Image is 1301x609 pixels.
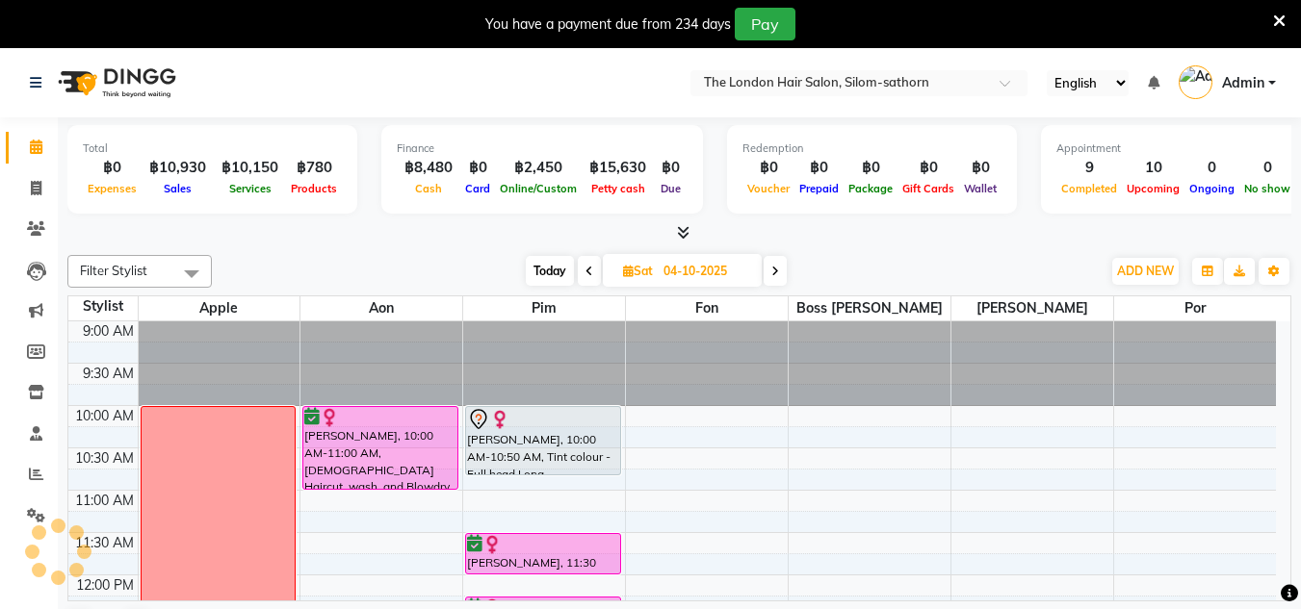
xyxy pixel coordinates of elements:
[742,157,794,179] div: ฿0
[1122,182,1184,195] span: Upcoming
[410,182,447,195] span: Cash
[1056,157,1122,179] div: 9
[1239,182,1295,195] span: No show
[397,157,460,179] div: ฿8,480
[898,182,959,195] span: Gift Cards
[656,182,686,195] span: Due
[83,182,142,195] span: Expenses
[844,157,898,179] div: ฿0
[735,8,795,40] button: Pay
[1056,140,1295,157] div: Appointment
[495,182,582,195] span: Online/Custom
[626,296,788,320] span: Fon
[139,296,300,320] span: Apple
[159,182,196,195] span: Sales
[49,56,181,110] img: logo
[460,182,495,195] span: Card
[466,407,620,474] div: [PERSON_NAME], 10:00 AM-10:50 AM, Tint colour - Full head Long
[214,157,286,179] div: ฿10,150
[142,157,214,179] div: ฿10,930
[72,575,138,596] div: 12:00 PM
[224,182,276,195] span: Services
[1184,157,1239,179] div: 0
[1222,73,1264,93] span: Admin
[1179,65,1212,99] img: Admin
[1239,157,1295,179] div: 0
[1117,264,1174,278] span: ADD NEW
[618,264,658,278] span: Sat
[582,157,654,179] div: ฿15,630
[466,534,620,573] div: [PERSON_NAME], 11:30 AM-12:00 PM, Toner Long (Only)
[68,296,138,317] div: Stylist
[526,256,574,286] span: Today
[789,296,950,320] span: Boss [PERSON_NAME]
[300,296,462,320] span: Aon
[1122,157,1184,179] div: 10
[586,182,650,195] span: Petty cash
[71,448,138,469] div: 10:30 AM
[79,364,138,384] div: 9:30 AM
[1114,296,1276,320] span: Por
[463,296,625,320] span: Pim
[71,491,138,511] div: 11:00 AM
[658,257,754,286] input: 2025-10-04
[898,157,959,179] div: ฿0
[959,157,1002,179] div: ฿0
[79,321,138,342] div: 9:00 AM
[71,406,138,426] div: 10:00 AM
[83,140,342,157] div: Total
[460,157,495,179] div: ฿0
[397,140,688,157] div: Finance
[794,157,844,179] div: ฿0
[83,157,142,179] div: ฿0
[959,182,1002,195] span: Wallet
[286,182,342,195] span: Products
[794,182,844,195] span: Prepaid
[71,533,138,553] div: 11:30 AM
[1056,182,1122,195] span: Completed
[485,14,731,35] div: You have a payment due from 234 days
[1184,182,1239,195] span: Ongoing
[1112,258,1179,285] button: ADD NEW
[80,263,147,278] span: Filter Stylist
[844,182,898,195] span: Package
[742,140,1002,157] div: Redemption
[286,157,342,179] div: ฿780
[951,296,1113,320] span: [PERSON_NAME]
[303,407,457,489] div: [PERSON_NAME], 10:00 AM-11:00 AM, [DEMOGRAPHIC_DATA] Haircut, wash, and Blowdry - Long
[742,182,794,195] span: Voucher
[654,157,688,179] div: ฿0
[495,157,582,179] div: ฿2,450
